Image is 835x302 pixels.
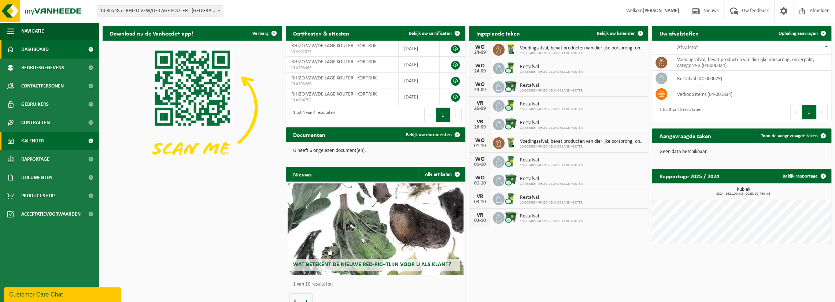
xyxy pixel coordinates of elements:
[286,167,319,181] h2: Nieuws
[293,262,451,268] span: Wat betekent de nieuwe RED-richtlijn voor u als klant?
[505,80,517,93] img: WB-1100-CU
[424,108,436,122] button: Previous
[291,81,393,87] span: VLA708266
[21,22,44,40] span: Navigatie
[403,26,465,41] a: Bekijk uw certificaten
[21,95,49,113] span: Gebruikers
[21,132,44,150] span: Kalender
[436,108,450,122] button: 1
[473,175,487,181] div: WO
[291,43,377,49] span: RHIZO VZW/DE LAGE KOUTER - KORTRIJK
[655,192,831,196] span: 2024: 162,100 m3 - 2025: 92,760 m3
[520,107,583,112] span: 10-865485 - RHIZO VZW/DE LAGE KOUTER
[399,57,440,73] td: [DATE]
[21,113,50,132] span: Contracten
[473,200,487,205] div: 03-10
[473,50,487,55] div: 24-09
[473,82,487,87] div: WO
[97,6,223,16] span: 10-865485 - RHIZO VZW/DE LAGE KOUTER - KORTRIJK
[520,213,583,219] span: Restafval
[505,192,517,205] img: WB-0240-CU
[473,44,487,50] div: WO
[473,156,487,162] div: WO
[520,195,583,201] span: Restafval
[252,31,269,36] span: Verberg
[655,104,701,120] div: 1 tot 3 van 3 resultaten
[286,127,333,142] h2: Documenten
[777,169,831,183] a: Bekijk rapportage
[473,143,487,149] div: 01-10
[652,128,718,143] h2: Aangevraagde taken
[103,26,200,40] h2: Download nu de Vanheede+ app!
[773,26,831,41] a: Ophaling aanvragen
[473,181,487,186] div: 01-10
[671,55,831,71] td: voedingsafval, bevat producten van dierlijke oorsprong, onverpakt, categorie 3 (04-000024)
[755,128,831,143] a: Toon de aangevraagde taken
[520,139,645,145] span: Voedingsafval, bevat producten van dierlijke oorsprong, onverpakt, categorie 3
[520,51,645,56] span: 10-865485 - RHIZO VZW/DE LAGE KOUTER
[399,73,440,89] td: [DATE]
[293,148,458,153] p: U heeft 6 ongelezen document(en).
[802,105,816,119] button: 1
[473,69,487,74] div: 24-09
[473,194,487,200] div: VR
[247,26,281,41] button: Verberg
[671,71,831,86] td: restafval (04-000029)
[473,100,487,106] div: VR
[473,87,487,93] div: 24-09
[652,26,706,40] h2: Uw afvalstoffen
[520,163,583,168] span: 10-865485 - RHIZO VZW/DE LAGE KOUTER
[816,105,828,119] button: Next
[291,59,377,65] span: RHIZO VZW/DE LAGE KOUTER - KORTRIJK
[21,205,81,223] span: Acceptatievoorwaarden
[291,49,393,55] span: VLA902077
[21,150,49,168] span: Rapportage
[520,201,583,205] span: 10-865485 - RHIZO VZW/DE LAGE KOUTER
[291,75,377,81] span: RHIZO VZW/DE LAGE KOUTER - KORTRIJK
[520,70,583,74] span: 10-865485 - RHIZO VZW/DE LAGE KOUTER
[790,105,802,119] button: Previous
[21,187,55,205] span: Product Shop
[520,157,583,163] span: Restafval
[473,63,487,69] div: WO
[520,182,583,186] span: 10-865485 - RHIZO VZW/DE LAGE KOUTER
[288,183,463,275] a: Wat betekent de nieuwe RED-richtlijn voor u als klant?
[520,120,583,126] span: Restafval
[505,155,517,167] img: WB-0240-CU
[505,174,517,186] img: WB-1100-CU
[409,31,452,36] span: Bekijk uw certificaten
[779,31,818,36] span: Ophaling aanvragen
[520,89,583,93] span: 10-865485 - RHIZO VZW/DE LAGE KOUTER
[659,149,824,154] p: Geen data beschikbaar.
[520,101,583,107] span: Restafval
[520,45,645,51] span: Voedingsafval, bevat producten van dierlijke oorsprong, onverpakt, categorie 3
[291,92,377,97] span: RHIZO VZW/DE LAGE KOUTER - KORTRIJK
[671,86,831,102] td: verkoop items (04-001834)
[103,41,282,175] img: Download de VHEPlus App
[520,145,645,149] span: 10-865485 - RHIZO VZW/DE LAGE KOUTER
[406,133,452,137] span: Bekijk uw documenten
[520,219,583,224] span: 10-865485 - RHIZO VZW/DE LAGE KOUTER
[520,126,583,130] span: 10-865485 - RHIZO VZW/DE LAGE KOUTER
[505,43,517,55] img: WB-0140-HPE-GN-50
[21,40,49,59] span: Dashboard
[643,8,679,14] strong: [PERSON_NAME]
[505,118,517,130] img: WB-1100-CU
[473,106,487,111] div: 26-09
[520,176,583,182] span: Restafval
[505,136,517,149] img: WB-0140-HPE-GN-50
[591,26,647,41] a: Bekijk uw kalender
[399,41,440,57] td: [DATE]
[473,125,487,130] div: 26-09
[469,26,527,40] h2: Ingeplande taken
[505,61,517,74] img: WB-0240-CU
[473,212,487,218] div: VR
[655,187,831,196] h3: Kubiek
[419,167,465,182] a: Alle artikelen
[597,31,635,36] span: Bekijk uw kalender
[400,127,465,142] a: Bekijk uw documenten
[520,83,583,89] span: Restafval
[4,286,122,302] iframe: chat widget
[505,211,517,223] img: WB-1100-CU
